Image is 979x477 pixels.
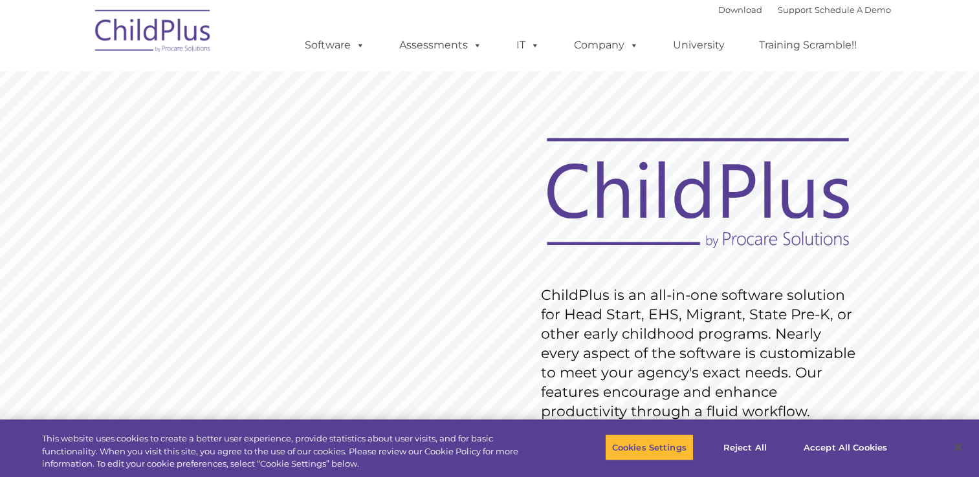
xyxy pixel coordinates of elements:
[42,432,538,471] div: This website uses cookies to create a better user experience, provide statistics about user visit...
[718,5,762,15] a: Download
[605,434,694,461] button: Cookies Settings
[815,5,891,15] a: Schedule A Demo
[386,32,495,58] a: Assessments
[503,32,553,58] a: IT
[778,5,812,15] a: Support
[292,32,378,58] a: Software
[718,5,891,15] font: |
[660,32,738,58] a: University
[944,433,973,461] button: Close
[705,434,786,461] button: Reject All
[89,1,218,65] img: ChildPlus by Procare Solutions
[561,32,652,58] a: Company
[797,434,894,461] button: Accept All Cookies
[541,286,862,421] rs-layer: ChildPlus is an all-in-one software solution for Head Start, EHS, Migrant, State Pre-K, or other ...
[746,32,870,58] a: Training Scramble!!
